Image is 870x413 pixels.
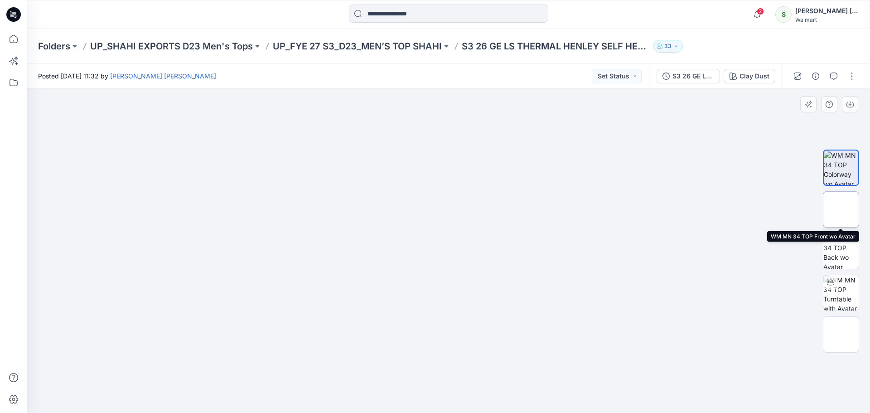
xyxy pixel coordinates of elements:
img: WM MN 34 TOP Back wo Avatar [823,233,859,269]
div: [PERSON_NAME] ​[PERSON_NAME] [795,5,859,16]
div: S3 26 GE LS THERMAL HENLEY SELF HEM-(REG)_(2Miss Waffle)-Opt-1 [672,71,714,81]
a: Folders [38,40,70,53]
a: UP_SHAHI EXPORTS D23 Men's Tops [90,40,253,53]
img: WM MN 34 TOP Colorway wo Avatar [824,151,858,185]
p: 33 [664,41,672,51]
a: UP_FYE 27 S3_D23_MEN’S TOP SHAHI [273,40,442,53]
span: 2 [757,8,764,15]
button: S3 26 GE LS THERMAL HENLEY SELF HEM-(REG)_(2Miss Waffle)-Opt-1 [657,69,720,83]
button: Details [808,69,823,83]
button: Clay Dust [724,69,775,83]
span: Posted [DATE] 11:32 by [38,71,216,81]
img: WM MN 34 TOP Turntable with Avatar [823,275,859,311]
p: S3 26 GE LS THERMAL HENLEY SELF HEM-(REG)_(2Miss Waffle)-Opt-1 [462,40,649,53]
a: [PERSON_NAME] ​[PERSON_NAME] [110,72,216,80]
div: Clay Dust [739,71,769,81]
button: 33 [653,40,683,53]
div: S​ [775,6,792,23]
div: Walmart [795,16,859,23]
